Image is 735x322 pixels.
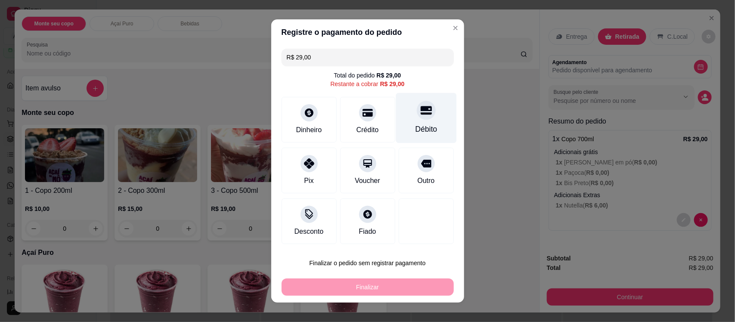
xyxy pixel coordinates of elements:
div: Desconto [295,226,324,237]
div: Débito [415,124,437,135]
button: Close [449,21,462,35]
input: Ex.: hambúrguer de cordeiro [287,49,449,66]
div: Pix [304,176,313,186]
div: Crédito [357,125,379,135]
div: Restante a cobrar [330,80,404,88]
div: Voucher [355,176,380,186]
header: Registre o pagamento do pedido [271,19,464,45]
div: Dinheiro [296,125,322,135]
div: Total do pedido [334,71,401,80]
button: Finalizar o pedido sem registrar pagamento [282,254,454,272]
div: Outro [417,176,434,186]
div: R$ 29,00 [377,71,401,80]
div: R$ 29,00 [380,80,405,88]
div: Fiado [359,226,376,237]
